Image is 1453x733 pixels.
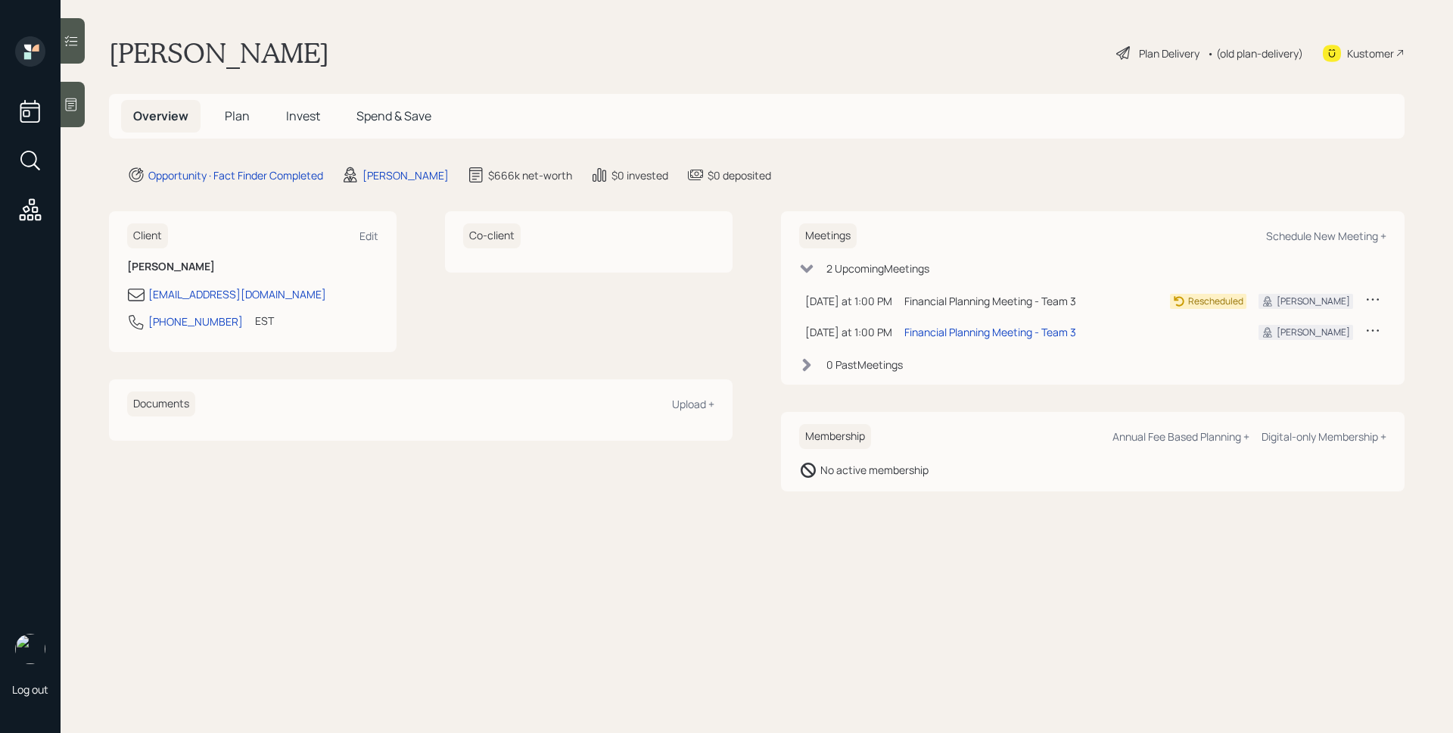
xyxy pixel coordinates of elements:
div: [PERSON_NAME] [1277,295,1350,308]
div: Log out [12,682,48,697]
div: $0 deposited [708,167,771,183]
img: james-distasi-headshot.png [15,634,45,664]
div: 0 Past Meeting s [826,357,903,373]
h6: [PERSON_NAME] [127,260,378,273]
h6: Client [127,223,168,248]
div: Digital-only Membership + [1262,429,1386,444]
div: [PHONE_NUMBER] [148,313,243,329]
div: Edit [359,229,378,243]
div: [PERSON_NAME] [362,167,449,183]
h6: Documents [127,391,195,416]
h6: Co-client [463,223,521,248]
div: [DATE] at 1:00 PM [805,324,892,340]
span: Plan [225,108,250,124]
span: Invest [286,108,320,124]
div: $0 invested [611,167,668,183]
div: Financial Planning Meeting - Team 3 [904,293,1158,309]
div: EST [255,313,274,329]
div: Schedule New Meeting + [1266,229,1386,243]
div: Financial Planning Meeting - Team 3 [904,324,1076,340]
h6: Membership [799,424,871,449]
div: • (old plan-delivery) [1207,45,1303,61]
div: 2 Upcoming Meeting s [826,260,929,276]
div: $666k net-worth [488,167,572,183]
div: [EMAIL_ADDRESS][DOMAIN_NAME] [148,286,326,302]
span: Overview [133,108,188,124]
div: [PERSON_NAME] [1277,326,1350,339]
div: Rescheduled [1188,295,1243,308]
div: Upload + [672,397,714,411]
div: Plan Delivery [1139,45,1199,61]
div: Opportunity · Fact Finder Completed [148,167,323,183]
div: Kustomer [1347,45,1394,61]
h1: [PERSON_NAME] [109,36,329,70]
span: Spend & Save [356,108,431,124]
h6: Meetings [799,223,857,248]
div: Annual Fee Based Planning + [1112,429,1249,444]
div: No active membership [820,462,929,478]
div: [DATE] at 1:00 PM [805,293,892,309]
